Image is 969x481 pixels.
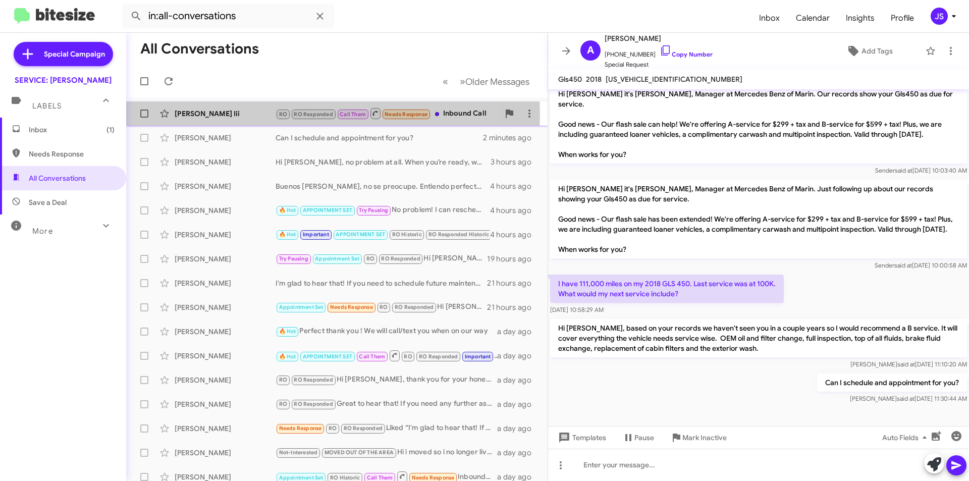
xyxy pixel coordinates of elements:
[175,205,276,216] div: [PERSON_NAME]
[330,304,373,310] span: Needs Response
[175,181,276,191] div: [PERSON_NAME]
[380,304,388,310] span: RO
[395,304,434,310] span: RO Responded
[294,401,333,407] span: RO Responded
[175,351,276,361] div: [PERSON_NAME]
[465,76,529,87] span: Older Messages
[329,425,337,432] span: RO
[32,227,53,236] span: More
[175,230,276,240] div: [PERSON_NAME]
[303,231,329,238] span: Important
[682,429,727,447] span: Mark Inactive
[279,328,296,335] span: 🔥 Hot
[32,101,62,111] span: Labels
[614,429,662,447] button: Pause
[29,125,115,135] span: Inbox
[279,425,322,432] span: Needs Response
[325,449,394,456] span: MOVED OUT OF THE AREA
[303,207,352,213] span: APPOINTMENT SET
[497,448,540,458] div: a day ago
[817,42,921,60] button: Add Tags
[381,255,420,262] span: RO Responded
[490,181,540,191] div: 4 hours ago
[175,157,276,167] div: [PERSON_NAME]
[392,231,422,238] span: RO Historic
[817,373,967,392] p: Can I schedule and appointment for you?
[850,395,967,402] span: [PERSON_NAME] [DATE] 11:30:44 AM
[344,425,383,432] span: RO Responded
[276,229,490,240] div: We’re offering limited-time specials through the end of the month:Oil Change $159.95 (Reg. $290)T...
[404,353,412,360] span: RO
[276,349,497,362] div: Absolutely! We will see you then !
[586,75,602,84] span: 2018
[15,75,112,85] div: SERVICE: [PERSON_NAME]
[106,125,115,135] span: (1)
[634,429,654,447] span: Pause
[276,422,497,434] div: Liked “I'm glad to hear that! If there's anything else you need regarding your vehicle or to sche...
[276,374,497,386] div: Hi [PERSON_NAME], thank you for your honest feedback. I’m sorry the small battery wasn’t addresse...
[875,167,967,174] span: Sender [DATE] 10:03:40 AM
[874,429,939,447] button: Auto Fields
[460,75,465,88] span: »
[175,423,276,434] div: [PERSON_NAME]
[497,399,540,409] div: a day ago
[558,75,582,84] span: Gls450
[487,302,540,312] div: 21 hours ago
[367,474,393,481] span: Call Them
[276,133,483,143] div: Can I schedule and appointment for you?
[788,4,838,33] span: Calendar
[330,474,360,481] span: RO Historic
[294,377,333,383] span: RO Responded
[279,231,296,238] span: 🔥 Hot
[487,278,540,288] div: 21 hours ago
[751,4,788,33] a: Inbox
[428,231,489,238] span: RO Responded Historic
[437,71,535,92] nav: Page navigation example
[279,304,324,310] span: Appointment Set
[279,111,287,118] span: RO
[29,173,86,183] span: All Conversations
[29,197,67,207] span: Save a Deal
[606,75,742,84] span: [US_VEHICLE_IDENTIFICATION_NUMBER]
[385,111,427,118] span: Needs Response
[175,302,276,312] div: [PERSON_NAME]
[419,353,458,360] span: RO Responded
[276,204,490,216] div: No problem! I can reschedule your appointment for noon [DATE]. Does that work for you?
[894,261,912,269] span: said at
[556,429,606,447] span: Templates
[276,253,487,264] div: Hi [PERSON_NAME], sorry for the delay I was checking in with your advisor [PERSON_NAME]. Parts go...
[29,149,115,159] span: Needs Response
[276,398,497,410] div: Great to hear that! If you need any further assistance or want to schedule your next appointment,...
[443,75,448,88] span: «
[276,447,497,458] div: Hi i moved so i no longer live in [GEOGRAPHIC_DATA] , thanks for checking though ! feel free to d...
[140,41,259,57] h1: All Conversations
[605,32,713,44] span: [PERSON_NAME]
[550,275,784,303] p: I have 111,000 miles on my 2018 GLS 450. Last service was at 100K. What would my next service inc...
[550,180,967,258] p: Hi [PERSON_NAME] it's [PERSON_NAME], Manager at Mercedes Benz of Marin. Just following up about o...
[497,351,540,361] div: a day ago
[175,327,276,337] div: [PERSON_NAME]
[122,4,334,28] input: Search
[279,449,318,456] span: Not-Interested
[279,401,287,407] span: RO
[895,167,912,174] span: said at
[279,377,287,383] span: RO
[931,8,948,25] div: JS
[175,375,276,385] div: [PERSON_NAME]
[883,4,922,33] a: Profile
[662,429,735,447] button: Mark Inactive
[294,111,333,118] span: RO Responded
[660,50,713,58] a: Copy Number
[497,423,540,434] div: a day ago
[862,42,893,60] span: Add Tags
[279,353,296,360] span: 🔥 Hot
[279,474,324,481] span: Appointment Set
[315,255,359,262] span: Appointment Set
[175,448,276,458] div: [PERSON_NAME]
[497,327,540,337] div: a day ago
[279,207,296,213] span: 🔥 Hot
[412,474,455,481] span: Needs Response
[14,42,113,66] a: Special Campaign
[175,254,276,264] div: [PERSON_NAME]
